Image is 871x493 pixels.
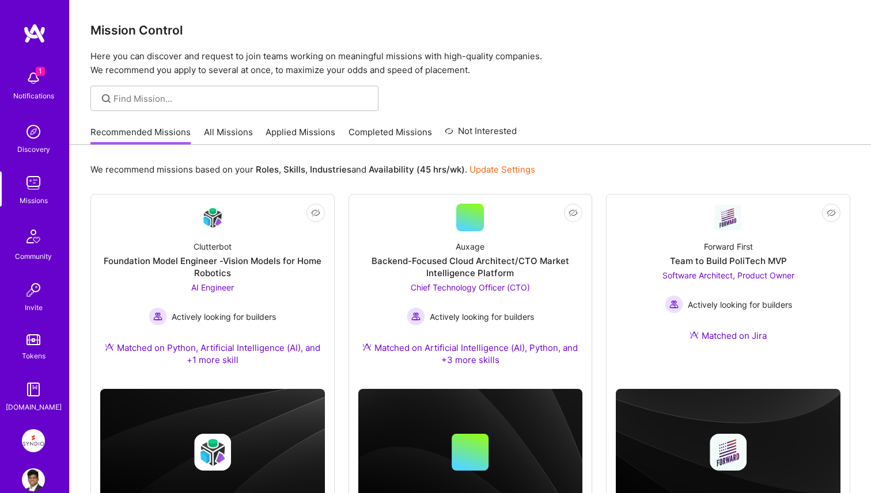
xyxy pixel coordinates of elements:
div: [DOMAIN_NAME] [6,401,62,413]
span: Actively looking for builders [430,311,534,323]
a: Company LogoClutterbotFoundation Model Engineer -Vision Models for Home RoboticsAI Engineer Activ... [100,204,325,380]
img: Actively looking for builders [407,307,425,326]
img: Ateam Purple Icon [690,330,699,339]
img: Community [20,223,47,250]
span: Actively looking for builders [172,311,276,323]
a: Update Settings [469,164,535,175]
img: guide book [22,378,45,401]
img: Actively looking for builders [149,307,167,326]
a: Applied Missions [266,126,335,145]
p: We recommend missions based on your , , and . [90,163,535,175]
img: Company logo [194,434,231,471]
b: Industries [310,164,351,175]
b: Availability (45 hrs/wk) [369,164,465,175]
div: Clutterbot [194,240,232,253]
div: Team to Build PoliTech MVP [670,255,787,267]
span: 1 [36,67,45,76]
b: Roles [256,164,279,175]
img: Ateam Purple Icon [105,342,114,351]
img: Actively looking for builders [665,295,683,314]
a: Syndio: Transformation Engine Modernization [19,429,48,452]
span: Chief Technology Officer (CTO) [411,282,530,292]
i: icon EyeClosed [827,208,836,217]
div: Matched on Jira [690,330,767,342]
img: bell [22,67,45,90]
img: Company Logo [199,204,226,231]
img: teamwork [22,171,45,194]
img: logo [23,23,46,44]
i: icon SearchGrey [100,92,113,105]
i: icon EyeClosed [569,208,578,217]
span: AI Engineer [191,282,234,292]
img: Ateam Purple Icon [362,342,372,351]
a: Company LogoForward FirstTeam to Build PoliTech MVPSoftware Architect, Product Owner Actively loo... [616,204,840,356]
div: Tokens [22,350,46,362]
img: Company logo [710,434,747,471]
a: Not Interested [445,124,517,145]
div: Discovery [17,143,50,155]
i: icon EyeClosed [311,208,320,217]
img: tokens [26,334,40,345]
a: User Avatar [19,468,48,491]
div: Matched on Artificial Intelligence (AI), Python, and +3 more skills [358,342,583,366]
input: Find Mission... [113,93,370,105]
a: Recommended Missions [90,126,191,145]
a: All Missions [204,126,253,145]
img: Invite [22,278,45,301]
b: Skills [283,164,305,175]
div: Notifications [13,90,54,102]
div: Forward First [704,240,753,253]
div: Community [15,250,52,262]
div: Invite [25,301,43,314]
span: Actively looking for builders [688,299,792,311]
img: Syndio: Transformation Engine Modernization [22,429,45,452]
div: Matched on Python, Artificial Intelligence (AI), and +1 more skill [100,342,325,366]
h3: Mission Control [90,23,850,37]
span: Software Architect, Product Owner [662,270,794,280]
img: Company Logo [714,204,742,231]
img: discovery [22,120,45,143]
div: Foundation Model Engineer -Vision Models for Home Robotics [100,255,325,279]
a: Completed Missions [349,126,432,145]
a: AuxageBackend-Focused Cloud Architect/CTO Market Intelligence PlatformChief Technology Officer (C... [358,204,583,380]
p: Here you can discover and request to join teams working on meaningful missions with high-quality ... [90,49,850,77]
div: Auxage [456,240,484,253]
div: Backend-Focused Cloud Architect/CTO Market Intelligence Platform [358,255,583,279]
div: Missions [20,194,48,207]
img: User Avatar [22,468,45,491]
